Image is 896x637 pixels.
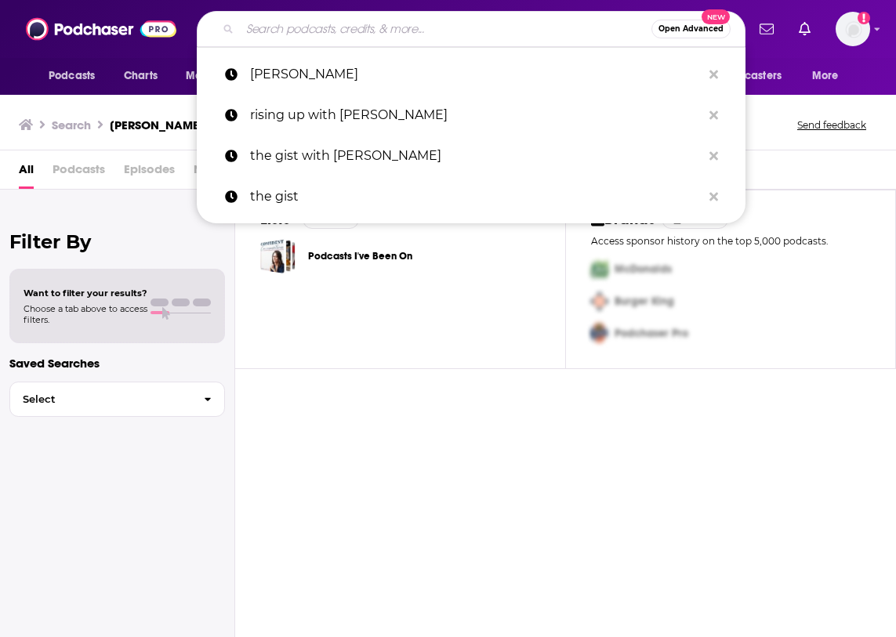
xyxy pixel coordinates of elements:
[702,9,730,24] span: New
[124,157,175,189] span: Episodes
[197,54,745,95] a: [PERSON_NAME]
[651,20,731,38] button: Open AdvancedNew
[591,235,871,247] p: Access sponsor history on the top 5,000 podcasts.
[250,176,702,217] p: the gist
[836,12,870,46] span: Logged in as LBPublicity2
[197,176,745,217] a: the gist
[175,61,262,91] button: open menu
[10,394,191,404] span: Select
[858,12,870,24] svg: Add a profile image
[24,303,147,325] span: Choose a tab above to access filters.
[793,16,817,42] a: Show notifications dropdown
[186,65,241,87] span: Monitoring
[615,295,674,308] span: Burger King
[49,65,95,87] span: Podcasts
[26,14,176,44] img: Podchaser - Follow, Share and Rate Podcasts
[658,25,724,33] span: Open Advanced
[250,95,702,136] p: rising up with sonali
[240,16,651,42] input: Search podcasts, credits, & more...
[52,118,91,132] h3: Search
[24,288,147,299] span: Want to filter your results?
[9,230,225,253] h2: Filter By
[585,253,615,285] img: First Pro Logo
[801,61,858,91] button: open menu
[615,327,688,340] span: Podchaser Pro
[696,61,804,91] button: open menu
[114,61,167,91] a: Charts
[9,382,225,417] button: Select
[308,248,412,265] a: Podcasts I've Been On
[197,95,745,136] a: rising up with [PERSON_NAME]
[194,157,246,189] span: Networks
[19,157,34,189] a: All
[260,238,296,273] a: Podcasts I've Been On
[753,16,780,42] a: Show notifications dropdown
[110,118,204,132] h3: [PERSON_NAME]
[53,157,105,189] span: Podcasts
[9,356,225,371] p: Saved Searches
[812,65,839,87] span: More
[836,12,870,46] img: User Profile
[836,12,870,46] button: Show profile menu
[585,285,615,317] img: Second Pro Logo
[250,54,702,95] p: Gary Varny
[38,61,115,91] button: open menu
[250,136,702,176] p: the gist with mike pesca
[615,262,672,276] span: McDonalds
[197,11,745,47] div: Search podcasts, credits, & more...
[197,136,745,176] a: the gist with [PERSON_NAME]
[793,118,871,132] button: Send feedback
[124,65,158,87] span: Charts
[585,317,615,349] img: Third Pro Logo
